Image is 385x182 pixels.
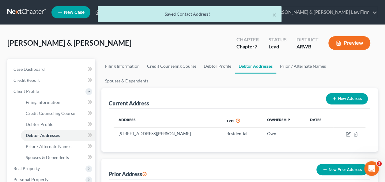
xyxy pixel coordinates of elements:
[235,59,276,74] a: Debtor Addresses
[296,36,319,43] div: District
[7,38,131,47] span: [PERSON_NAME] & [PERSON_NAME]
[114,114,221,128] th: Address
[114,128,221,139] td: [STREET_ADDRESS][PERSON_NAME]
[9,64,95,75] a: Case Dashboard
[26,122,53,127] span: Debtor Profile
[236,43,259,50] div: Chapter
[221,128,262,139] td: Residential
[143,59,200,74] a: Credit Counseling Course
[255,44,257,49] span: 7
[21,97,95,108] a: Filing Information
[21,119,95,130] a: Debtor Profile
[13,66,45,72] span: Case Dashboard
[316,164,368,175] button: New Prior Address
[103,11,277,17] div: Saved Contact Address!
[26,111,75,116] span: Credit Counseling Course
[109,170,147,178] div: Prior Address
[276,59,329,74] a: Prior / Alternate Names
[101,59,143,74] a: Filing Information
[13,78,40,83] span: Credit Report
[26,155,69,160] span: Spouses & Dependents
[328,36,370,50] button: Preview
[109,100,149,107] div: Current Address
[101,74,152,88] a: Spouses & Dependents
[269,36,287,43] div: Status
[305,114,333,128] th: Dates
[262,114,305,128] th: Ownership
[26,144,71,149] span: Prior / Alternate Names
[326,93,368,104] button: New Address
[272,11,277,18] button: ×
[21,108,95,119] a: Credit Counseling Course
[26,100,60,105] span: Filing Information
[364,161,379,176] iframe: Intercom live chat
[221,114,262,128] th: Type
[269,43,287,50] div: Lead
[200,59,235,74] a: Debtor Profile
[26,133,60,138] span: Debtor Addresses
[13,89,39,94] span: Client Profile
[13,177,48,182] span: Personal Property
[296,43,319,50] div: ARWB
[21,152,95,163] a: Spouses & Dependents
[21,130,95,141] a: Debtor Addresses
[9,75,95,86] a: Credit Report
[262,128,305,139] td: Own
[377,161,382,166] span: 3
[13,166,40,171] span: Real Property
[236,36,259,43] div: Chapter
[21,141,95,152] a: Prior / Alternate Names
